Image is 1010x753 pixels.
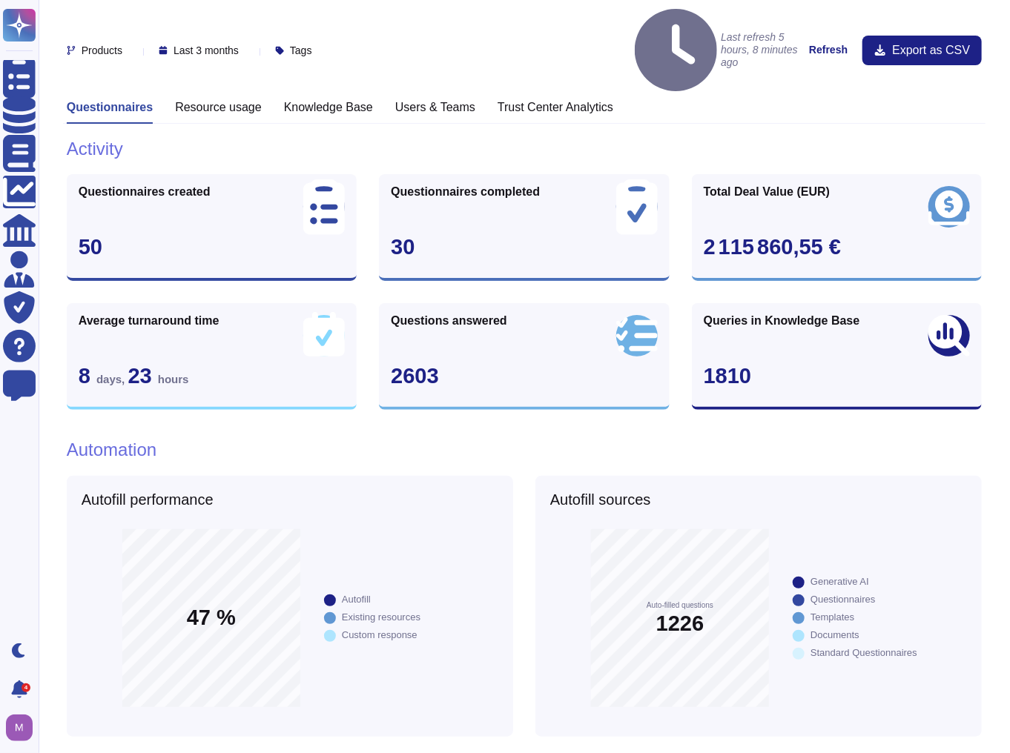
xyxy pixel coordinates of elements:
[79,236,345,258] div: 50
[22,683,30,692] div: 4
[811,612,854,622] div: Templates
[391,365,657,387] div: 2603
[284,100,373,114] h3: Knowledge Base
[290,45,312,56] span: Tags
[550,491,967,508] h5: Autofill sources
[96,373,128,385] span: days ,
[82,45,122,56] span: Products
[79,315,220,327] span: Average turnaround time
[704,315,860,327] span: Queries in Knowledge Base
[67,100,153,114] h3: Questionnaires
[656,613,704,634] span: 1226
[174,45,239,56] span: Last 3 months
[635,9,802,91] h4: Last refresh 5 hours, 8 minutes ago
[811,594,875,604] div: Questionnaires
[79,364,189,388] span: 8 23
[811,577,869,586] div: Generative AI
[391,315,507,327] span: Questions answered
[187,608,236,629] span: 47 %
[67,139,983,160] h1: Activity
[6,714,33,741] img: user
[811,630,859,640] div: Documents
[704,236,970,258] div: 2 115 860,55 €
[79,186,211,198] span: Questionnaires created
[342,594,371,604] div: Autofill
[647,602,713,609] span: Auto-filled questions
[395,100,475,114] h3: Users & Teams
[3,711,43,744] button: user
[158,373,189,385] span: hours
[342,630,417,640] div: Custom response
[809,44,848,56] strong: Refresh
[175,100,262,114] h3: Resource usage
[892,44,970,56] span: Export as CSV
[342,612,420,622] div: Existing resources
[391,236,657,258] div: 30
[67,439,983,461] h1: Automation
[391,186,540,198] span: Questionnaires completed
[704,186,830,198] span: Total Deal Value (EUR)
[704,365,970,387] div: 1810
[811,648,917,657] div: Standard Questionnaires
[498,100,613,114] h3: Trust Center Analytics
[862,36,982,65] button: Export as CSV
[82,491,498,508] h5: Autofill performance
